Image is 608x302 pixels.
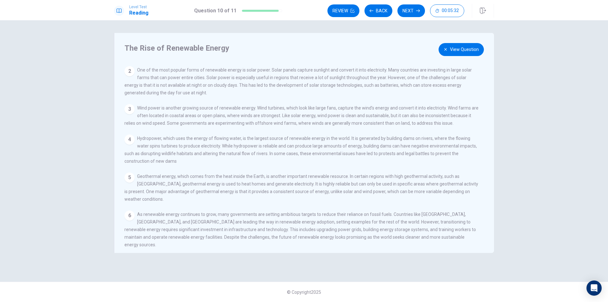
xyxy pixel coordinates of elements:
[124,136,477,164] span: Hydropower, which uses the energy of flowing water, is the largest source of renewable energy in ...
[430,4,464,17] button: 00:05:32
[124,135,135,145] div: 4
[124,212,476,247] span: As renewable energy continues to grow, many governments are setting ambitious targets to reduce t...
[124,67,472,95] span: One of the most popular forms of renewable energy is solar power. Solar panels capture sunlight a...
[442,8,459,13] span: 00:05:32
[397,4,425,17] button: Next
[194,7,237,15] h1: Question 10 of 11
[129,5,149,9] span: Level Test
[129,9,149,17] h1: Reading
[287,290,321,295] span: © Copyright 2025
[124,43,477,53] h4: The Rise of Renewable Energy
[586,280,602,296] div: Open Intercom Messenger
[327,4,359,17] button: Review
[439,43,484,56] button: View Question
[364,4,392,17] button: Back
[124,173,135,183] div: 5
[124,174,478,202] span: Geothermal energy, which comes from the heat inside the Earth, is another important renewable res...
[124,211,135,221] div: 6
[124,66,135,76] div: 2
[124,105,478,126] span: Wind power is another growing source of renewable energy. Wind turbines, which look like large fa...
[124,104,135,114] div: 3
